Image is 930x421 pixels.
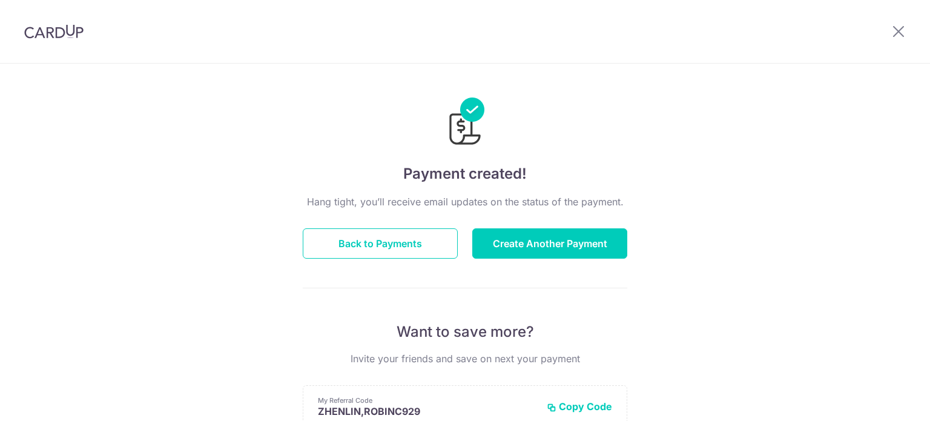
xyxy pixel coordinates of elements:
[303,194,627,209] p: Hang tight, you’ll receive email updates on the status of the payment.
[303,351,627,366] p: Invite your friends and save on next your payment
[472,228,627,259] button: Create Another Payment
[318,396,537,405] p: My Referral Code
[24,24,84,39] img: CardUp
[303,228,458,259] button: Back to Payments
[303,322,627,342] p: Want to save more?
[446,98,484,148] img: Payments
[303,163,627,185] h4: Payment created!
[547,400,612,413] button: Copy Code
[318,405,537,417] p: ZHENLIN,ROBINC929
